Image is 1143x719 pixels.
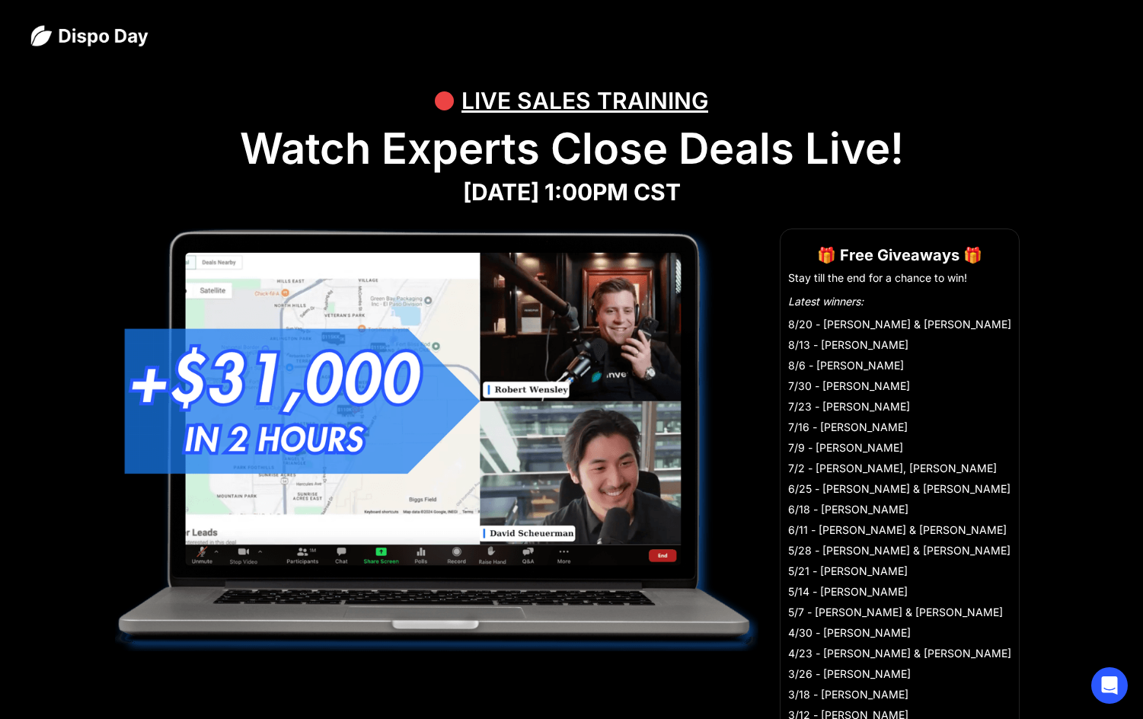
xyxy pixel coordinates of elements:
div: Open Intercom Messenger [1091,667,1128,704]
li: Stay till the end for a chance to win! [788,270,1011,286]
strong: [DATE] 1:00PM CST [463,178,681,206]
div: LIVE SALES TRAINING [461,78,708,123]
strong: 🎁 Free Giveaways 🎁 [817,246,982,264]
em: Latest winners: [788,295,864,308]
h1: Watch Experts Close Deals Live! [30,123,1113,174]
